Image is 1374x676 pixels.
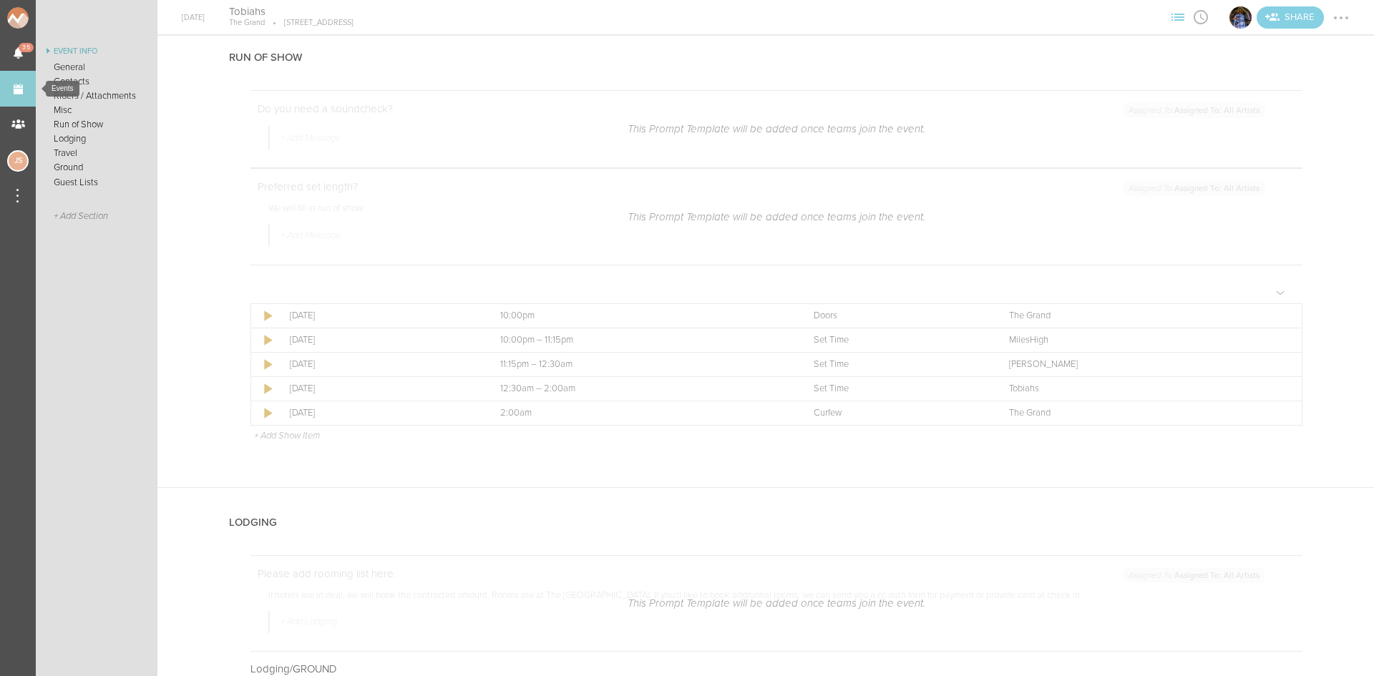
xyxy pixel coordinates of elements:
a: Run of Show [36,117,157,132]
h4: Run of Show [229,52,302,64]
a: Lodging [36,132,157,146]
img: NOMAD [7,7,88,29]
p: MilesHigh [1009,335,1273,346]
p: 10:00pm – 11:15pm [500,335,782,346]
span: 35 [19,43,34,52]
span: View Sections [1166,12,1189,21]
a: Contacts [36,74,157,89]
p: [DATE] [290,358,469,370]
p: Set Time [814,359,978,371]
a: Ground [36,160,157,175]
span: View Itinerary [1189,12,1212,21]
a: Guest Lists [36,175,157,190]
a: Event Info [36,43,157,60]
p: Set Time [814,383,978,395]
div: Share [1257,6,1324,29]
p: 10:00pm [500,310,782,322]
p: [DATE] [290,310,469,321]
p: Lodging/GROUND [250,662,1302,675]
p: 11:15pm – 12:30am [500,359,782,371]
span: + Add Section [54,211,108,222]
p: [DATE] [290,407,469,418]
p: Tobiahs [1009,383,1273,395]
p: 2:00am [500,408,782,419]
p: 12:30am – 2:00am [500,383,782,395]
div: The Grand [1228,5,1253,30]
p: + Add Show Item [254,430,320,441]
p: [PERSON_NAME] [1009,359,1273,371]
img: The Grand [1229,6,1252,29]
p: [DATE] [290,334,469,346]
p: Set Time [814,335,978,346]
a: Misc [36,103,157,117]
a: General [36,60,157,74]
p: The Grand [229,18,265,28]
p: [STREET_ADDRESS] [265,18,354,28]
p: The Grand [1009,310,1273,322]
p: The Grand [1009,408,1273,419]
div: Jessica Smith [7,150,29,172]
p: Curfew [814,408,978,419]
h4: Lodging [229,516,277,529]
p: Doors [814,310,978,322]
a: Travel [36,146,157,160]
a: Riders / Attachments [36,89,157,103]
p: [DATE] [290,383,469,394]
a: Invite teams to the Event [1257,6,1324,29]
h4: Tobiahs [229,5,354,19]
